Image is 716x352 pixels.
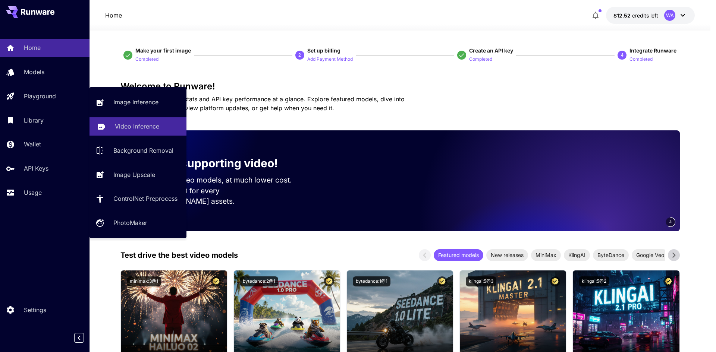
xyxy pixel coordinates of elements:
h3: Welcome to Runware! [120,81,680,92]
div: $12.51712 [613,12,658,19]
button: bytedance:2@1 [240,276,278,286]
p: 2 [298,52,301,58]
a: Background Removal [89,142,186,160]
a: Image Inference [89,93,186,111]
p: ControlNet Preprocess [113,194,178,203]
p: Save up to $500 for every 1000 [PERSON_NAME] assets. [132,185,306,207]
p: Image Upscale [113,170,155,179]
p: Completed [469,56,492,63]
nav: breadcrumb [105,11,122,20]
span: Create an API key [469,47,513,54]
a: Video Inference [89,117,186,136]
button: bytedance:1@1 [353,276,390,286]
p: Library [24,116,44,125]
p: Run the best video models, at much lower cost. [132,175,306,185]
span: $12.52 [613,12,632,19]
p: Background Removal [113,146,173,155]
span: 3 [669,219,672,225]
button: klingai:5@3 [466,276,496,286]
span: Set up billing [307,47,340,54]
p: 4 [621,52,624,58]
button: Certified Model – Vetted for best performance and includes a commercial license. [211,276,221,286]
a: Image Upscale [89,165,186,184]
span: Google Veo [632,251,669,259]
span: Integrate Runware [629,47,676,54]
button: Certified Model – Vetted for best performance and includes a commercial license. [663,276,673,286]
div: WA [664,10,675,21]
button: Certified Model – Vetted for best performance and includes a commercial license. [550,276,560,286]
span: KlingAI [564,251,590,259]
p: Now supporting video! [153,155,278,172]
span: Check out your usage stats and API key performance at a glance. Explore featured models, dive int... [120,95,405,112]
a: PhotoMaker [89,214,186,232]
p: Completed [629,56,653,63]
p: Usage [24,188,42,197]
button: $12.51712 [606,7,695,24]
p: Playground [24,92,56,101]
a: ControlNet Preprocess [89,190,186,208]
p: Home [105,11,122,20]
span: MiniMax [531,251,561,259]
p: Home [24,43,41,52]
p: Add Payment Method [307,56,353,63]
button: minimax:3@1 [127,276,161,286]
p: Settings [24,305,46,314]
p: Image Inference [113,98,158,107]
div: Collapse sidebar [80,331,89,345]
span: Featured models [434,251,483,259]
button: Collapse sidebar [74,333,84,343]
span: Make your first image [135,47,191,54]
span: credits left [632,12,658,19]
p: Video Inference [115,122,159,131]
button: Certified Model – Vetted for best performance and includes a commercial license. [437,276,447,286]
button: klingai:5@2 [579,276,609,286]
button: Certified Model – Vetted for best performance and includes a commercial license. [324,276,334,286]
p: API Keys [24,164,48,173]
p: Completed [135,56,158,63]
p: Wallet [24,140,41,149]
span: New releases [486,251,528,259]
p: Test drive the best video models [120,250,238,261]
span: ByteDance [593,251,629,259]
p: Models [24,67,44,76]
p: PhotoMaker [113,218,147,227]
